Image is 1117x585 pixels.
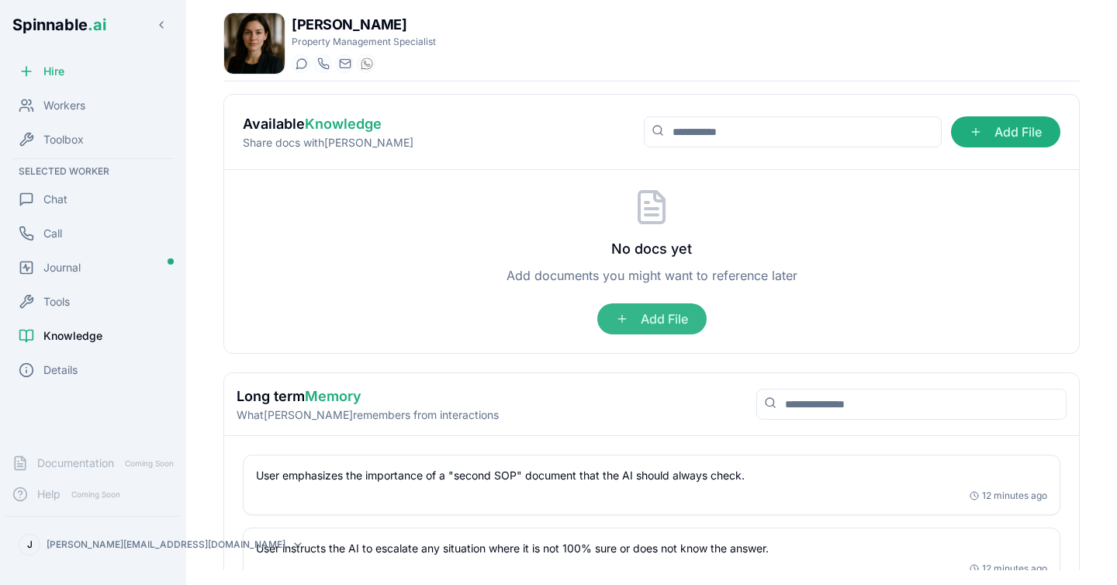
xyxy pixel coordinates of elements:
div: 12 minutes ago [970,490,1047,502]
span: Knowledge [43,328,102,344]
span: Hire [43,64,64,79]
h3: No docs yet [611,238,692,260]
p: User emphasizes the importance of a "second SOP" document that the AI should always check. [256,468,1047,483]
span: Tools [43,294,70,310]
span: Spinnable [12,16,106,34]
span: Help [37,486,61,502]
span: Memory [305,388,361,404]
span: Coming Soon [67,487,125,502]
span: Toolbox [43,132,84,147]
img: WhatsApp [361,57,373,70]
span: Coming Soon [120,456,178,471]
p: Share docs with [PERSON_NAME] [243,135,413,151]
span: Documentation [37,455,114,471]
div: Selected Worker [6,162,180,181]
span: J [27,538,33,551]
span: Add File [597,303,707,334]
button: WhatsApp [357,54,375,73]
button: Start a call with Olivia Green [313,54,332,73]
span: Knowledge [305,116,382,132]
div: 12 minutes ago [970,562,1047,575]
span: Add File [951,116,1060,147]
p: Add documents you might want to reference later [507,266,797,285]
span: Call [43,226,62,241]
button: Send email to olivia.green@getspinnable.ai [335,54,354,73]
p: [PERSON_NAME][EMAIL_ADDRESS][DOMAIN_NAME] [47,538,285,551]
p: Property Management Specialist [292,36,436,48]
img: Olivia Green [224,13,285,74]
button: Start a chat with Olivia Green [292,54,310,73]
button: J[PERSON_NAME][EMAIL_ADDRESS][DOMAIN_NAME] [12,529,174,560]
span: Workers [43,98,85,113]
span: Journal [43,260,81,275]
h1: [PERSON_NAME] [292,14,436,36]
h2: Long term [237,386,499,407]
span: Chat [43,192,67,207]
span: Details [43,362,78,378]
span: .ai [88,16,106,34]
p: What [PERSON_NAME] remembers from interactions [237,407,499,423]
p: User instructs the AI to escalate any situation where it is not 100% sure or does not know the an... [256,541,1047,556]
h2: Available [243,113,413,135]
